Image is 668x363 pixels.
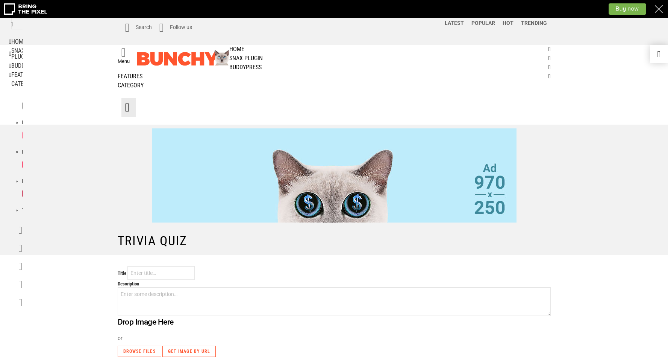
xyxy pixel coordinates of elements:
p: Drop Image Here [118,318,551,327]
a: Demo switcher [650,45,668,63]
a: BuddyPress [118,63,551,72]
a: Snax Plugin [118,54,551,63]
a: Trending [517,20,551,26]
a: Features [118,72,551,81]
label: Title [118,270,126,276]
h1: Trivia Quiz [118,234,551,247]
p: or [118,334,551,342]
label: Description [118,281,139,287]
input: Browse Files [118,346,161,357]
a: Category [118,81,551,90]
a: Hot [499,20,517,26]
a: Latest [441,20,468,26]
a: Search [121,18,152,37]
a: Home [118,45,551,54]
a: Follow us [156,18,192,37]
input: Enter title… [127,266,195,280]
a: Popular [468,20,499,26]
input: Get Image By URL [162,346,216,357]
